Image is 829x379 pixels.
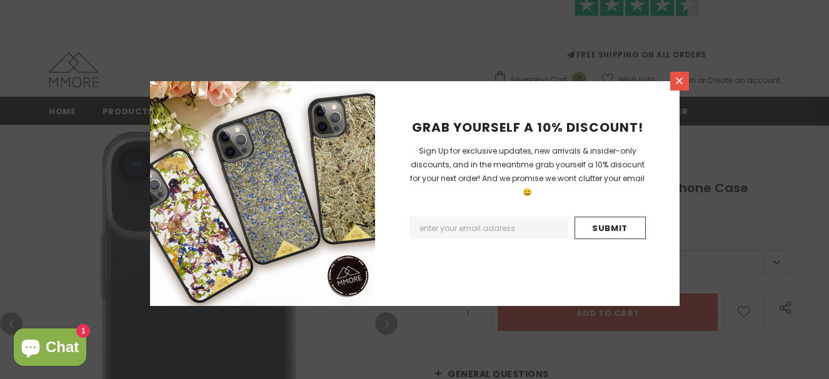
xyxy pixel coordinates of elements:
[670,72,689,91] a: Close
[412,119,643,136] span: GRAB YOURSELF A 10% DISCOUNT!
[410,145,645,197] span: Sign Up for exclusive updates, new arrivals & insider-only discounts, and in the meantime grab yo...
[409,217,568,239] input: Email Address
[10,328,90,369] inbox-online-store-chat: Shopify online store chat
[575,217,646,239] input: Submit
